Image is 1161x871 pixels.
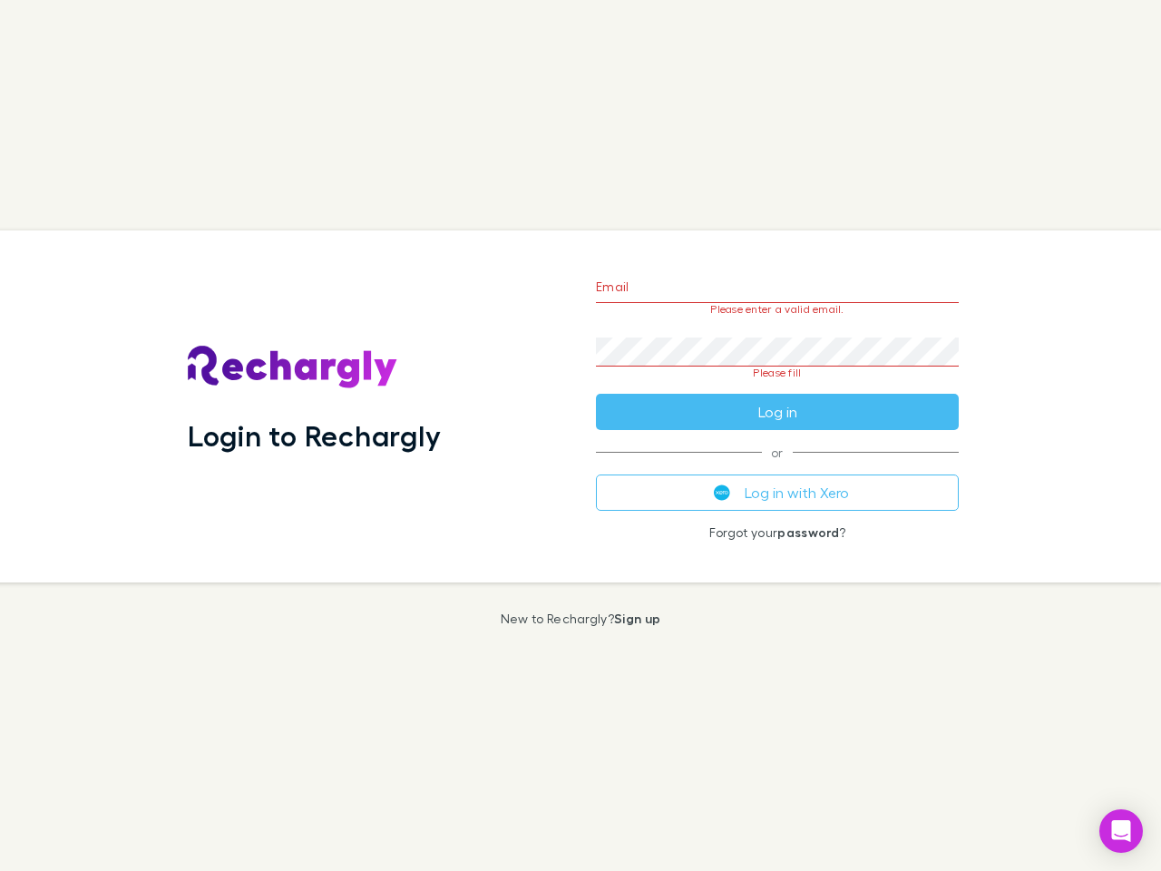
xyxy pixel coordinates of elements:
p: Please enter a valid email. [596,303,959,316]
p: New to Rechargly? [501,612,661,626]
button: Log in with Xero [596,475,959,511]
p: Please fill [596,367,959,379]
p: Forgot your ? [596,525,959,540]
h1: Login to Rechargly [188,418,441,453]
a: Sign up [614,611,660,626]
span: or [596,452,959,453]
img: Rechargly's Logo [188,346,398,389]
a: password [777,524,839,540]
img: Xero's logo [714,484,730,501]
button: Log in [596,394,959,430]
div: Open Intercom Messenger [1099,809,1143,853]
